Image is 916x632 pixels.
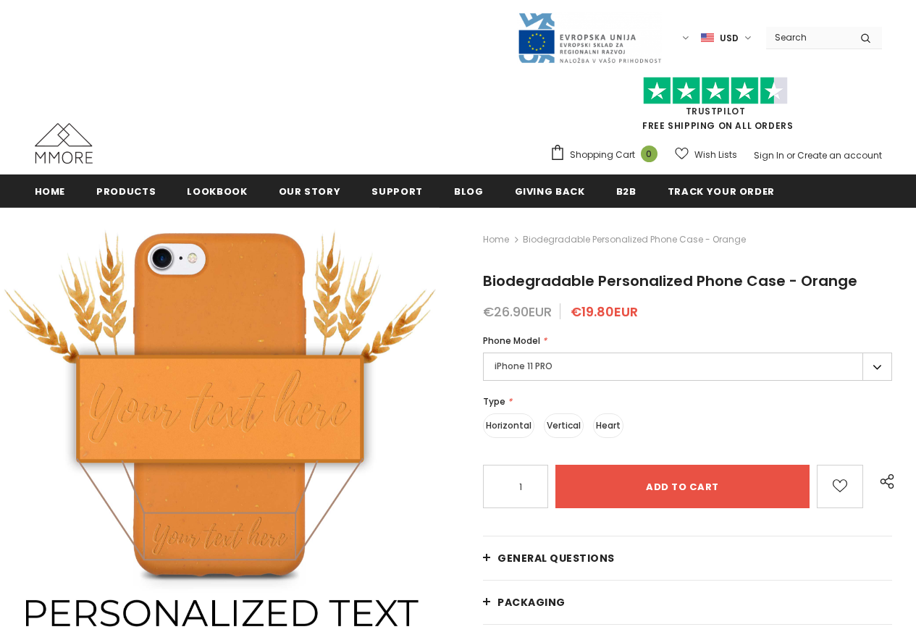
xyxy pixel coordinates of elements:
[797,149,882,161] a: Create an account
[616,185,636,198] span: B2B
[686,105,746,117] a: Trustpilot
[483,413,534,438] label: Horizontal
[187,174,247,207] a: Lookbook
[483,334,540,347] span: Phone Model
[371,185,423,198] span: support
[570,148,635,162] span: Shopping Cart
[550,144,665,166] a: Shopping Cart 0
[454,174,484,207] a: Blog
[571,303,638,321] span: €19.80EUR
[720,31,739,46] span: USD
[544,413,584,438] label: Vertical
[786,149,795,161] span: or
[694,148,737,162] span: Wish Lists
[668,185,775,198] span: Track your order
[515,174,585,207] a: Giving back
[515,185,585,198] span: Giving back
[701,32,714,44] img: USD
[96,174,156,207] a: Products
[35,174,66,207] a: Home
[483,395,505,408] span: Type
[523,231,746,248] span: Biodegradable Personalized Phone Case - Orange
[517,31,662,43] a: Javni Razpis
[643,77,788,105] img: Trust Pilot Stars
[483,581,892,624] a: PACKAGING
[641,146,657,162] span: 0
[754,149,784,161] a: Sign In
[483,271,857,291] span: Biodegradable Personalized Phone Case - Orange
[35,123,93,164] img: MMORE Cases
[550,83,882,132] span: FREE SHIPPING ON ALL ORDERS
[483,303,552,321] span: €26.90EUR
[555,465,810,508] input: Add to cart
[766,27,849,48] input: Search Site
[371,174,423,207] a: support
[497,551,615,565] span: General Questions
[483,353,892,381] label: iPhone 11 PRO
[454,185,484,198] span: Blog
[96,185,156,198] span: Products
[483,536,892,580] a: General Questions
[616,174,636,207] a: B2B
[35,185,66,198] span: Home
[483,231,509,248] a: Home
[517,12,662,64] img: Javni Razpis
[187,185,247,198] span: Lookbook
[279,174,341,207] a: Our Story
[279,185,341,198] span: Our Story
[497,595,566,610] span: PACKAGING
[668,174,775,207] a: Track your order
[593,413,623,438] label: Heart
[675,142,737,167] a: Wish Lists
